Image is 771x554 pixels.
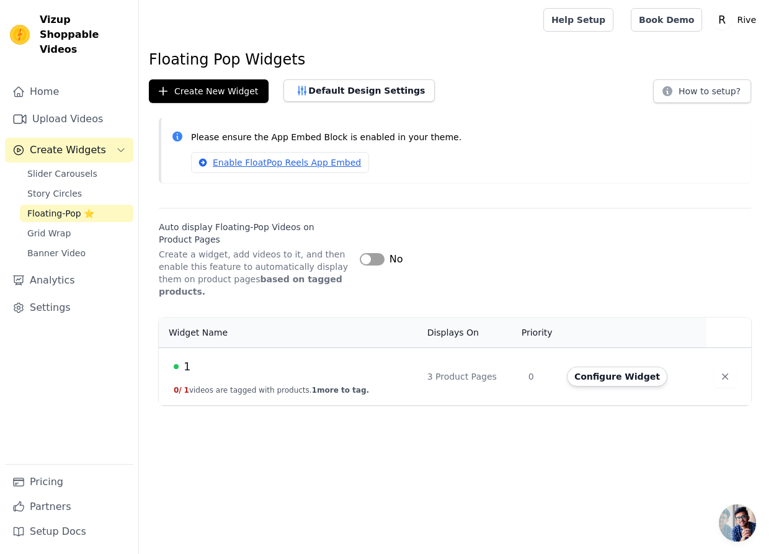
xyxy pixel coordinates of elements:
[5,138,133,163] button: Create Widgets
[653,88,751,100] a: How to setup?
[521,347,559,405] td: 0
[719,504,756,542] a: Ouvrir le chat
[159,221,350,246] label: Auto display Floating-Pop Videos on Product Pages
[159,248,350,298] p: Create a widget, add videos to it, and then enable this feature to automatically display them on ...
[27,247,86,259] span: Banner Video
[20,244,133,262] a: Banner Video
[420,318,521,348] th: Displays On
[5,494,133,519] a: Partners
[191,130,741,145] p: Please ensure the App Embed Block is enabled in your theme.
[732,9,761,31] p: Rive
[283,79,435,102] button: Default Design Settings
[159,318,420,348] th: Widget Name
[20,205,133,222] a: Floating-Pop ⭐
[27,187,82,200] span: Story Circles
[149,79,269,103] button: Create New Widget
[174,364,179,369] span: Live Published
[718,14,726,26] text: R
[5,470,133,494] a: Pricing
[191,152,369,173] a: Enable FloatPop Reels App Embed
[20,185,133,202] a: Story Circles
[427,370,514,383] div: 3 Product Pages
[184,386,189,395] span: 1
[20,225,133,242] a: Grid Wrap
[5,519,133,544] a: Setup Docs
[174,386,182,395] span: 0 /
[174,385,369,395] button: 0/ 1videos are tagged with products.1more to tag.
[390,252,403,267] span: No
[360,252,403,267] button: No
[714,365,736,388] button: Delete widget
[567,367,667,386] button: Configure Widget
[631,8,702,32] a: Book Demo
[27,168,97,180] span: Slider Carousels
[521,318,559,348] th: Priority
[5,268,133,293] a: Analytics
[712,9,761,31] button: R Rive
[184,358,190,375] span: 1
[5,295,133,320] a: Settings
[20,165,133,182] a: Slider Carousels
[159,274,342,297] strong: based on tagged products.
[149,50,761,69] h1: Floating Pop Widgets
[27,207,94,220] span: Floating-Pop ⭐
[30,143,106,158] span: Create Widgets
[27,227,71,239] span: Grid Wrap
[40,12,128,57] span: Vizup Shoppable Videos
[312,386,369,395] span: 1 more to tag.
[653,79,751,103] button: How to setup?
[5,107,133,132] a: Upload Videos
[10,25,30,45] img: Vizup
[5,79,133,104] a: Home
[543,8,613,32] a: Help Setup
